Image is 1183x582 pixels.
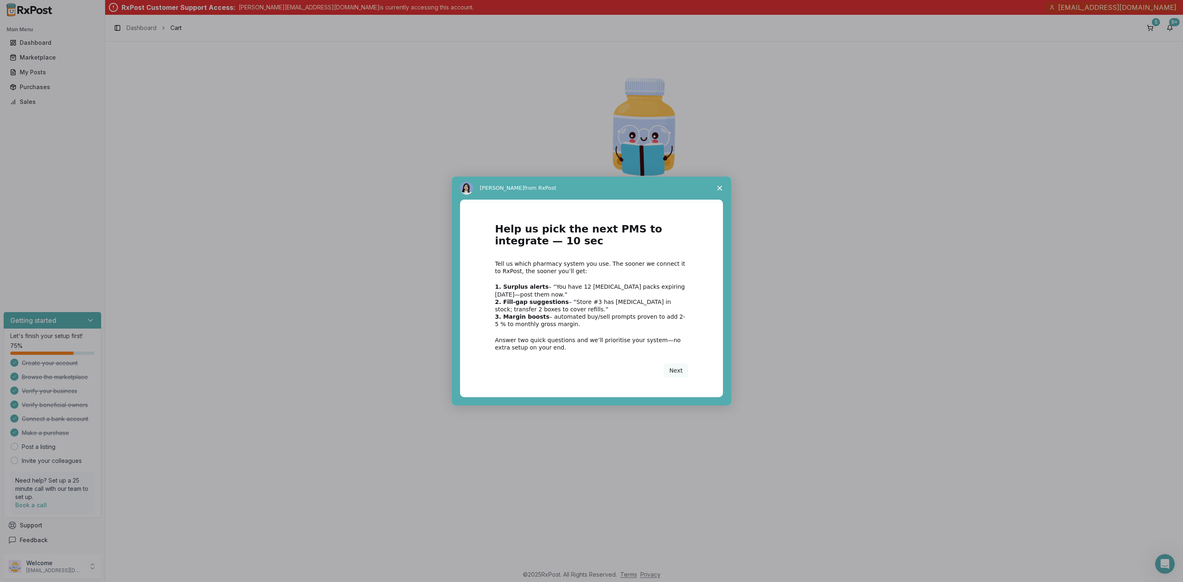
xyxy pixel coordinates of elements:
[495,223,688,252] h1: Help us pick the next PMS to integrate — 10 sec
[495,336,688,351] div: Answer two quick questions and we’ll prioritise your system—no extra setup on your end.
[495,313,688,328] div: – automated buy/sell prompts proven to add 2-5 % to monthly gross margin.
[495,313,550,320] b: 3. Margin boosts
[495,298,688,313] div: – “Store #3 has [MEDICAL_DATA] in stock; transfer 2 boxes to cover refills.”
[708,177,731,200] span: Close survey
[664,363,688,377] button: Next
[495,283,688,298] div: – “You have 12 [MEDICAL_DATA] packs expiring [DATE]—post them now.”
[480,185,524,191] span: [PERSON_NAME]
[495,283,549,290] b: 1. Surplus alerts
[495,299,569,305] b: 2. Fill-gap suggestions
[524,185,556,191] span: from RxPost
[495,260,688,275] div: Tell us which pharmacy system you use. The sooner we connect it to RxPost, the sooner you’ll get:
[460,182,473,195] img: Profile image for Alice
